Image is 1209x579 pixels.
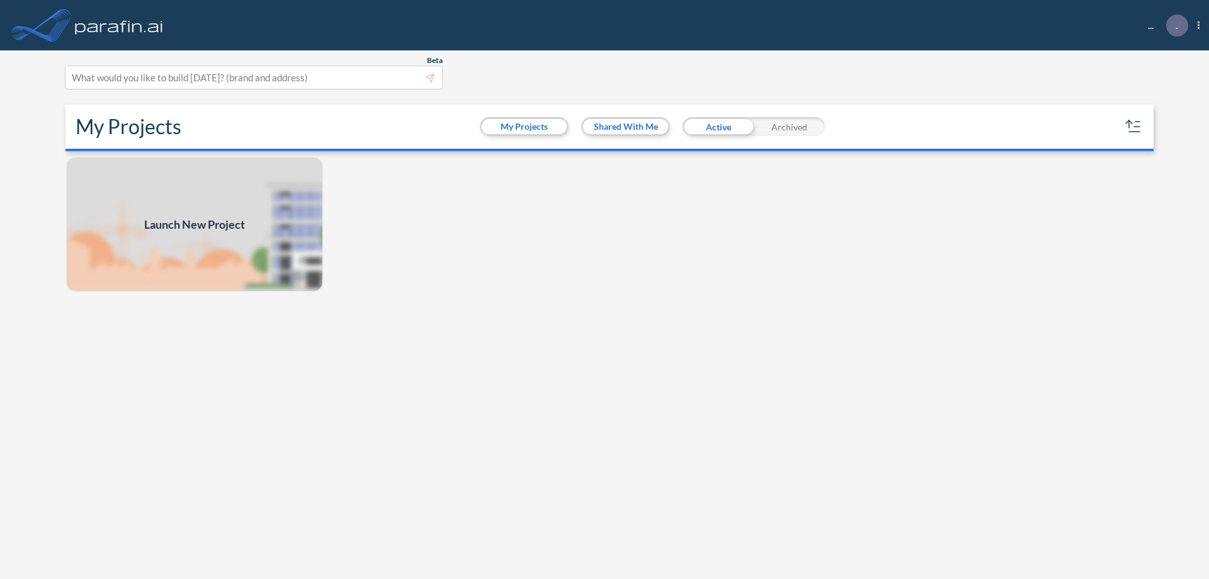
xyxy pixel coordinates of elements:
[1176,20,1178,31] p: .
[1129,14,1200,37] div: ...
[144,216,245,233] span: Launch New Project
[1123,117,1144,137] button: sort
[72,13,166,38] img: logo
[583,119,668,134] button: Shared With Me
[65,156,324,292] img: add
[754,117,825,136] div: Archived
[427,55,443,66] span: Beta
[65,156,324,292] a: Launch New Project
[683,117,754,136] div: Active
[76,115,181,139] h2: My Projects
[482,119,567,134] button: My Projects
